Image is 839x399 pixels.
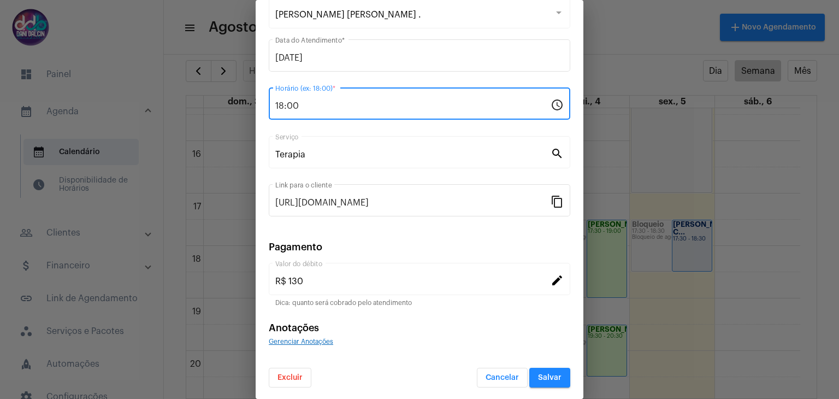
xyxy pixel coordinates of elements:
[486,374,519,382] span: Cancelar
[551,273,564,286] mat-icon: edit
[269,242,322,252] span: Pagamento
[275,277,551,286] input: Valor
[277,374,303,382] span: Excluir
[529,368,570,388] button: Salvar
[551,195,564,208] mat-icon: content_copy
[275,10,421,19] span: [PERSON_NAME] [PERSON_NAME] .
[477,368,528,388] button: Cancelar
[538,374,562,382] span: Salvar
[551,146,564,160] mat-icon: search
[275,150,551,160] input: Pesquisar serviço
[275,300,412,307] mat-hint: Dica: quanto será cobrado pelo atendimento
[275,198,551,208] input: Link
[275,101,551,111] input: Horário
[269,338,333,345] span: Gerenciar Anotações
[551,98,564,111] mat-icon: schedule
[269,323,319,333] span: Anotações
[269,368,311,388] button: Excluir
